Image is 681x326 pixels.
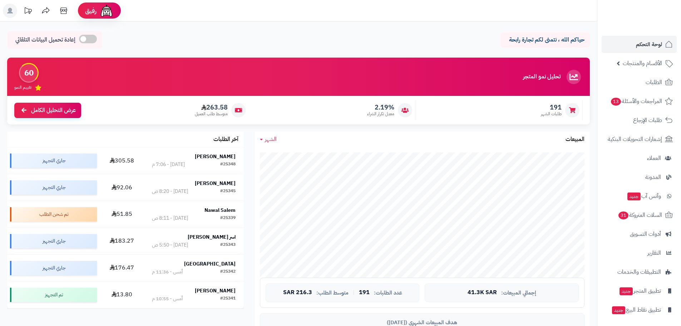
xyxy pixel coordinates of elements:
[602,206,677,224] a: السلات المتروكة31
[602,282,677,300] a: تطبيق المتجرجديد
[623,58,662,68] span: الأقسام والمنتجات
[523,74,561,80] h3: تحليل نمو المتجر
[100,201,144,228] td: 51.85
[220,188,236,195] div: #25345
[10,261,97,275] div: جاري التجهيز
[152,161,185,168] div: [DATE] - 7:06 م
[204,206,236,214] strong: Nawal Salem
[195,287,236,295] strong: [PERSON_NAME]
[220,161,236,168] div: #25348
[627,193,641,200] span: جديد
[19,4,37,20] a: تحديثات المنصة
[602,131,677,148] a: إشعارات التحويلات البنكية
[602,244,677,262] a: التقارير
[367,103,394,111] span: 2.19%
[220,295,236,302] div: #25341
[220,242,236,249] div: #25343
[152,188,188,195] div: [DATE] - 8:20 ص
[647,248,661,258] span: التقارير
[100,228,144,254] td: 183.27
[14,103,81,118] a: عرض التحليل الكامل
[195,103,228,111] span: 263.58
[260,135,277,143] a: الشهر
[541,103,562,111] span: 191
[10,207,97,222] div: تم شحن الطلب
[316,290,349,296] span: متوسط الطلب:
[220,268,236,276] div: #25342
[15,36,75,44] span: إعادة تحميل البيانات التلقائي
[359,289,370,296] span: 191
[195,180,236,187] strong: [PERSON_NAME]
[602,112,677,129] a: طلبات الإرجاع
[602,74,677,91] a: الطلبات
[184,260,236,268] strong: [GEOGRAPHIC_DATA]
[100,174,144,201] td: 92.06
[617,267,661,277] span: التطبيقات والخدمات
[627,191,661,201] span: وآتس آب
[602,263,677,281] a: التطبيقات والخدمات
[633,115,662,125] span: طلبات الإرجاع
[506,36,584,44] p: حياكم الله ، نتمنى لكم تجارة رابحة
[611,305,661,315] span: تطبيق نقاط البيع
[602,301,677,318] a: تطبيق نقاط البيعجديد
[152,242,188,249] div: [DATE] - 5:50 ص
[152,268,183,276] div: أمس - 11:36 م
[611,98,621,106] span: 13
[630,229,661,239] span: أدوات التسويق
[566,136,584,143] h3: المبيعات
[283,289,312,296] span: 216.3 SAR
[31,106,76,115] span: عرض التحليل الكامل
[100,147,144,174] td: 305.58
[100,282,144,308] td: 13.80
[367,111,394,117] span: معدل تكرار الشراء
[645,172,661,182] span: المدونة
[602,188,677,205] a: وآتس آبجديد
[619,286,661,296] span: تطبيق المتجر
[618,211,628,219] span: 31
[99,4,114,18] img: ai-face.png
[632,18,674,33] img: logo-2.png
[100,255,144,281] td: 176.47
[647,153,661,163] span: العملاء
[618,210,662,220] span: السلات المتروكة
[14,84,31,91] span: تقييم النمو
[152,295,183,302] div: أمس - 10:55 م
[195,153,236,160] strong: [PERSON_NAME]
[195,111,228,117] span: متوسط طلب العميل
[10,180,97,195] div: جاري التجهيز
[541,111,562,117] span: طلبات الشهر
[612,306,625,314] span: جديد
[646,77,662,87] span: الطلبات
[213,136,238,143] h3: آخر الطلبات
[10,234,97,248] div: جاري التجهيز
[602,225,677,243] a: أدوات التسويق
[608,134,662,144] span: إشعارات التحويلات البنكية
[10,288,97,302] div: تم التجهيز
[220,215,236,222] div: #25339
[353,290,355,295] span: |
[602,150,677,167] a: العملاء
[602,36,677,53] a: لوحة التحكم
[152,215,188,222] div: [DATE] - 8:11 ص
[10,154,97,168] div: جاري التجهيز
[610,96,662,106] span: المراجعات والأسئلة
[501,290,536,296] span: إجمالي المبيعات:
[636,39,662,49] span: لوحة التحكم
[265,135,277,143] span: الشهر
[468,289,497,296] span: 41.3K SAR
[374,290,402,296] span: عدد الطلبات:
[85,6,97,15] span: رفيق
[188,233,236,241] strong: اسر [PERSON_NAME]
[602,169,677,186] a: المدونة
[602,93,677,110] a: المراجعات والأسئلة13
[620,287,633,295] span: جديد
